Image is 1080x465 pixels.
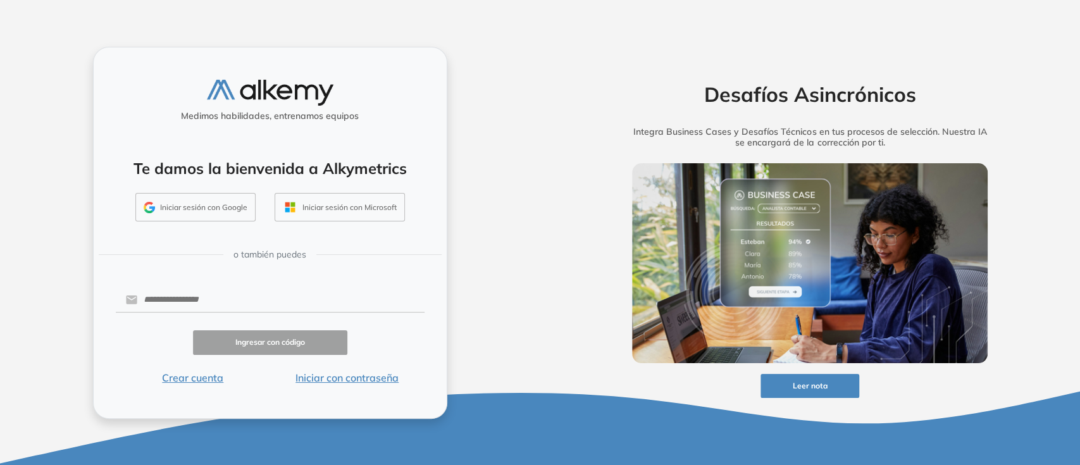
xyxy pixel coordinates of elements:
[275,193,405,222] button: Iniciar sesión con Microsoft
[135,193,256,222] button: Iniciar sesión con Google
[283,200,297,214] img: OUTLOOK_ICON
[612,82,1007,106] h2: Desafíos Asincrónicos
[270,370,425,385] button: Iniciar con contraseña
[612,127,1007,148] h5: Integra Business Cases y Desafíos Técnicos en tus procesos de selección. Nuestra IA se encargará ...
[193,330,347,355] button: Ingresar con código
[233,248,306,261] span: o también puedes
[144,202,155,213] img: GMAIL_ICON
[99,111,442,121] h5: Medimos habilidades, entrenamos equipos
[110,159,430,178] h4: Te damos la bienvenida a Alkymetrics
[116,370,270,385] button: Crear cuenta
[207,80,333,106] img: logo-alkemy
[632,163,988,363] img: img-more-info
[760,374,859,399] button: Leer nota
